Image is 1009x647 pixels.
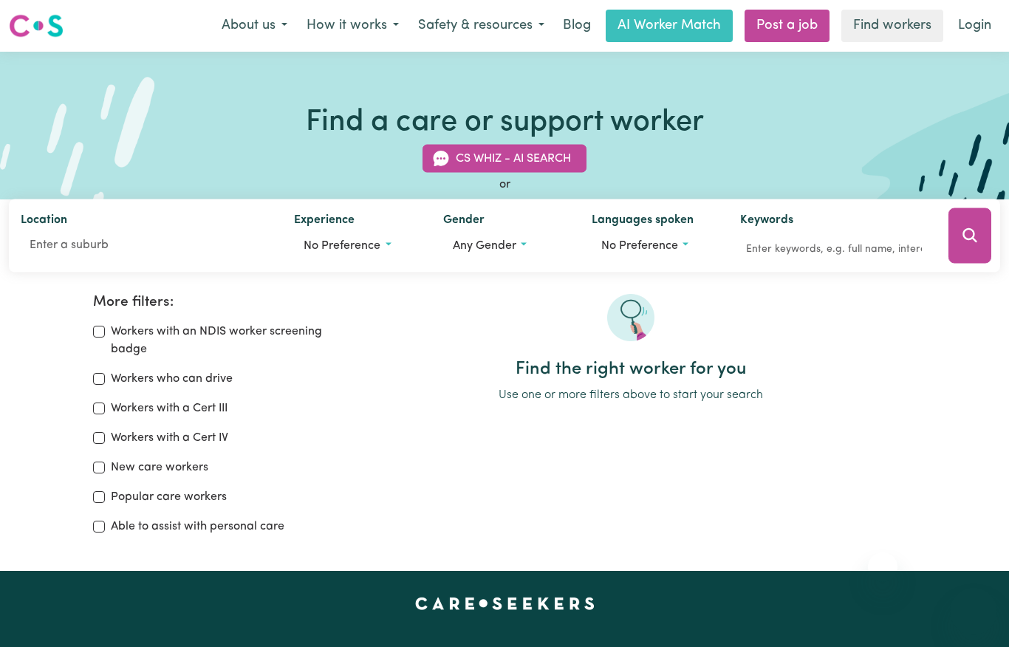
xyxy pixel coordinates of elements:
a: Login [949,10,1000,42]
h2: More filters: [93,294,328,311]
iframe: Close message [868,552,897,582]
span: No preference [601,240,678,252]
button: Worker experience options [294,232,419,260]
input: Enter keywords, e.g. full name, interests [740,238,928,261]
label: Gender [443,211,485,232]
a: Find workers [841,10,943,42]
label: Keywords [740,211,793,232]
a: Careseekers home page [415,598,595,609]
span: Any gender [453,240,516,252]
a: AI Worker Match [606,10,733,42]
label: Experience [294,211,355,232]
label: Languages spoken [592,211,694,232]
div: or [9,176,1000,194]
img: Careseekers logo [9,13,64,39]
button: CS Whiz - AI Search [423,145,586,173]
label: Workers with a Cert IV [111,429,228,447]
a: Blog [554,10,600,42]
p: Use one or more filters above to start your search [345,386,916,404]
input: Enter a suburb [21,232,270,259]
label: Workers who can drive [111,370,233,388]
h1: Find a care or support worker [306,105,704,140]
label: Workers with a Cert III [111,400,228,417]
button: Worker language preferences [592,232,716,260]
button: How it works [297,10,408,41]
label: Workers with an NDIS worker screening badge [111,323,328,358]
span: No preference [304,240,380,252]
label: Popular care workers [111,488,227,506]
a: Post a job [745,10,830,42]
button: Safety & resources [408,10,554,41]
label: Able to assist with personal care [111,518,284,535]
h2: Find the right worker for you [345,359,916,380]
button: About us [212,10,297,41]
button: Search [948,208,991,264]
button: Worker gender preference [443,232,568,260]
iframe: Button to launch messaging window [950,588,997,635]
a: Careseekers logo [9,9,64,43]
label: New care workers [111,459,208,476]
label: Location [21,211,67,232]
